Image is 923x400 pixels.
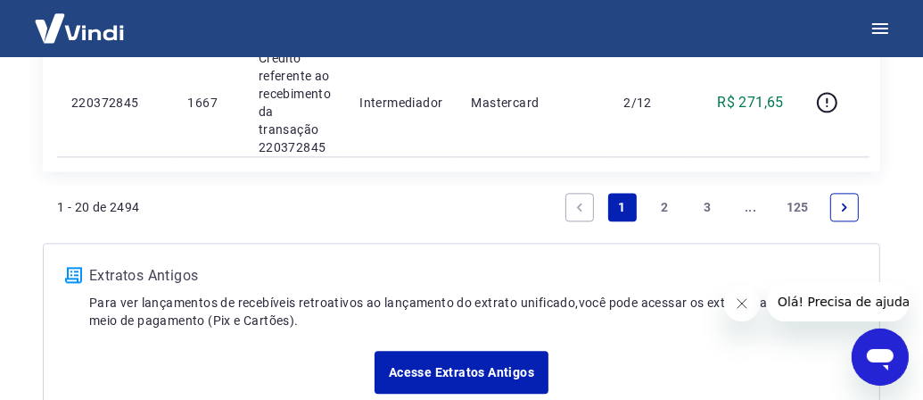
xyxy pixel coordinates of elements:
iframe: Botão para abrir a janela de mensagens [852,329,909,386]
img: ícone [65,267,82,283]
p: Mastercard [471,94,595,112]
a: Page 1 is your current page [608,193,637,221]
iframe: Fechar mensagem [724,286,760,321]
p: Intermediador [359,94,442,112]
p: 1 - 20 de 2494 [57,198,140,216]
img: Vindi [21,1,137,55]
p: 220372845 [71,94,159,112]
p: 2/12 [623,94,676,112]
ul: Pagination [558,186,866,229]
a: Previous page [565,193,594,221]
p: Extratos Antigos [89,265,858,287]
p: Para ver lançamentos de recebíveis retroativos ao lançamento do extrato unificado, você pode aces... [89,294,858,329]
iframe: Mensagem da empresa [767,282,909,321]
a: Acesse Extratos Antigos [375,351,548,394]
span: Olá! Precisa de ajuda? [11,12,150,27]
p: R$ 271,65 [717,92,784,113]
a: Page 2 [651,193,680,221]
p: Crédito referente ao recebimento da transação 220372845 [259,49,331,156]
a: Page 125 [779,193,816,221]
a: Jump forward [737,193,765,221]
a: Next page [830,193,859,221]
p: 1667 [187,94,229,112]
a: Page 3 [694,193,722,221]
